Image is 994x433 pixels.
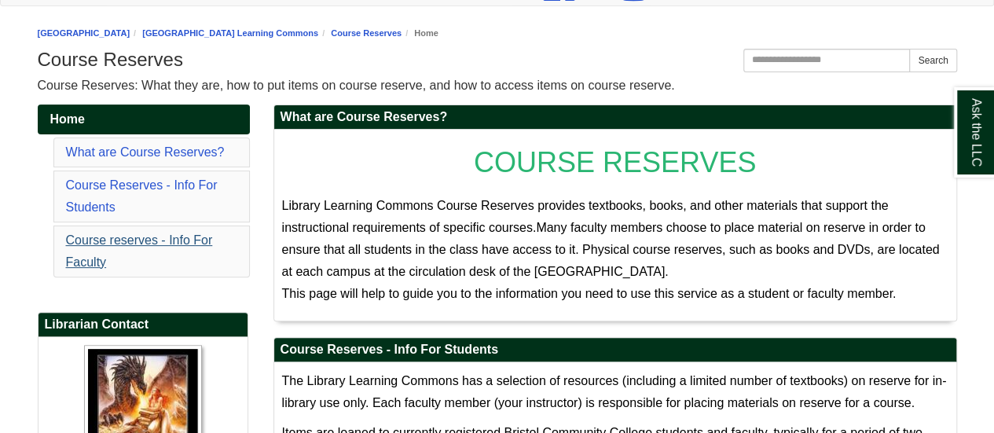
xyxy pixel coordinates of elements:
a: Course Reserves [331,28,402,38]
a: Course reserves - Info For Faculty [66,233,213,269]
span: Home [50,112,85,126]
a: [GEOGRAPHIC_DATA] [38,28,130,38]
span: COURSE RESERVES [474,146,756,178]
span: The Library Learning Commons has a selection of resources (including a limited number of textbook... [282,374,947,409]
h2: Librarian Contact [39,313,248,337]
h2: What are Course Reserves? [274,105,956,130]
span: This page will help to guide you to the information you need to use this service as a student or ... [282,287,897,300]
span: Library Learning Commons Course Reserves provides textbooks, books, and other materials that supp... [282,199,889,234]
button: Search [909,49,956,72]
a: [GEOGRAPHIC_DATA] Learning Commons [142,28,318,38]
nav: breadcrumb [38,26,957,41]
h2: Course Reserves - Info For Students [274,338,956,362]
li: Home [402,26,438,41]
span: Many faculty members choose to place material on reserve in order to ensure that all students in ... [282,221,940,278]
a: Course Reserves - Info For Students [66,178,218,214]
h1: Course Reserves [38,49,957,71]
a: Home [38,105,250,134]
span: Course Reserves: What they are, how to put items on course reserve, and how to access items on co... [38,79,675,92]
a: What are Course Reserves? [66,145,225,159]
